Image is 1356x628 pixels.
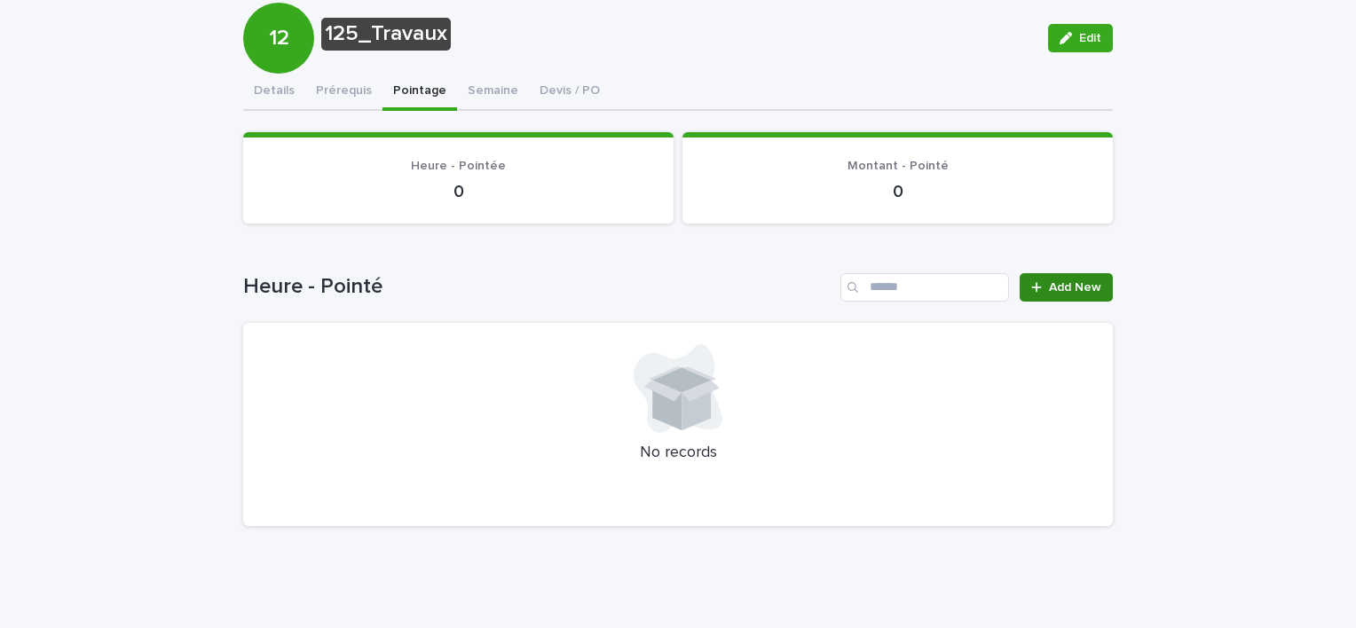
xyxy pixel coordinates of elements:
h1: Heure - Pointé [243,274,833,300]
span: Add New [1049,281,1101,294]
button: Semaine [457,74,529,111]
button: Pointage [382,74,457,111]
span: Montant - Pointé [847,160,949,172]
p: 0 [264,181,652,202]
button: Prérequis [305,74,382,111]
p: No records [264,444,1092,463]
span: Edit [1079,32,1101,44]
button: Devis / PO [529,74,611,111]
input: Search [840,273,1009,302]
button: Edit [1048,24,1113,52]
span: Heure - Pointée [411,160,506,172]
div: 125_Travaux [321,18,451,51]
button: Details [243,74,305,111]
p: 0 [704,181,1092,202]
a: Add New [1020,273,1113,302]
